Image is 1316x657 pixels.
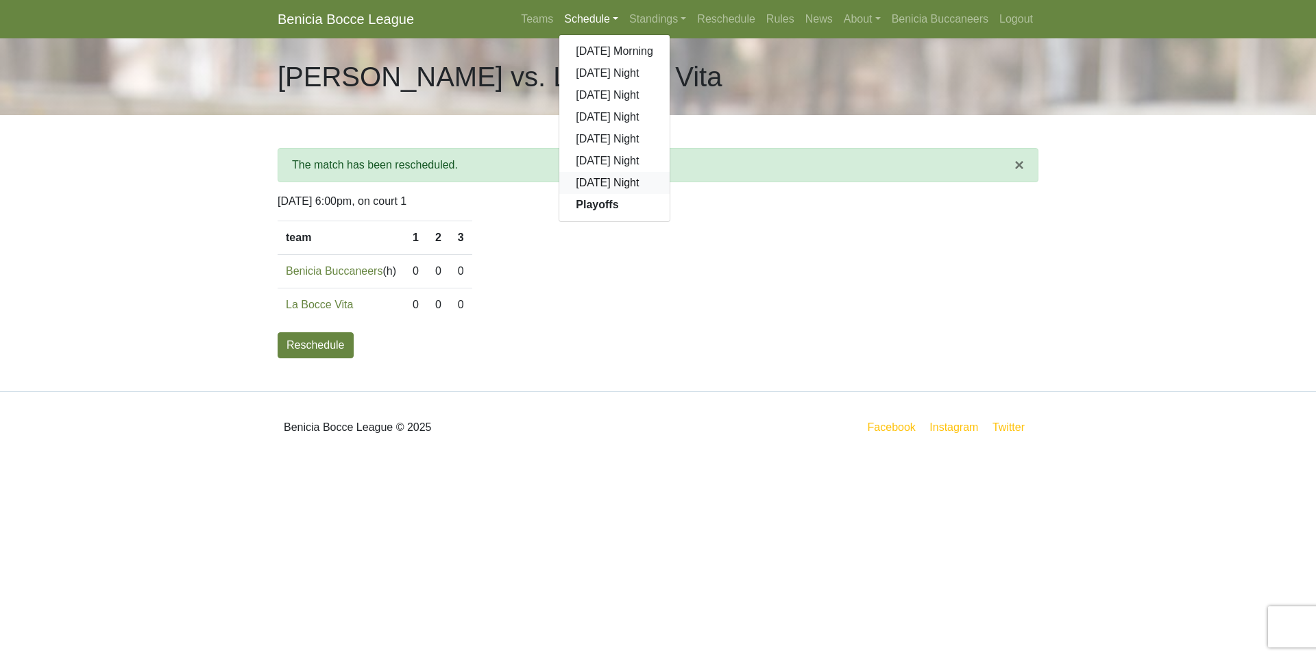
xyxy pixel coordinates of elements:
a: Benicia Buccaneers [886,5,994,33]
th: 3 [450,221,472,255]
div: The match has been rescheduled. [278,148,1038,182]
td: 0 [404,288,427,322]
td: 0 [427,288,450,322]
th: team [278,221,404,255]
td: 0 [450,288,472,322]
div: Benicia Bocce League © 2025 [267,403,658,452]
div: Schedule [559,34,670,222]
a: Benicia Buccaneers [286,265,382,277]
td: (h) [278,255,404,288]
a: Rules [761,5,800,33]
a: Teams [515,5,559,33]
a: Standings [624,5,692,33]
a: La Bocce Vita [286,299,353,310]
td: 0 [450,255,472,288]
a: [DATE] Night [559,172,670,194]
a: Playoffs [559,194,670,216]
a: Instagram [927,419,981,436]
a: Twitter [990,419,1036,436]
a: Reschedule [278,332,354,358]
a: [DATE] Night [559,62,670,84]
a: [DATE] Night [559,84,670,106]
p: [DATE] 6:00pm, on court 1 [278,193,1038,210]
th: 1 [404,221,427,255]
a: Logout [994,5,1038,33]
a: Benicia Bocce League [278,5,414,33]
a: [DATE] Morning [559,40,670,62]
button: Close [1014,157,1024,173]
a: [DATE] Night [559,106,670,128]
a: [DATE] Night [559,150,670,172]
a: Facebook [865,419,918,436]
a: News [800,5,838,33]
a: [DATE] Night [559,128,670,150]
a: Schedule [559,5,624,33]
a: About [838,5,886,33]
span: × [1014,156,1024,174]
a: Reschedule [692,5,761,33]
h1: [PERSON_NAME] vs. La Bocce Vita [278,60,722,93]
strong: Playoffs [576,199,618,210]
th: 2 [427,221,450,255]
td: 0 [404,255,427,288]
td: 0 [427,255,450,288]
